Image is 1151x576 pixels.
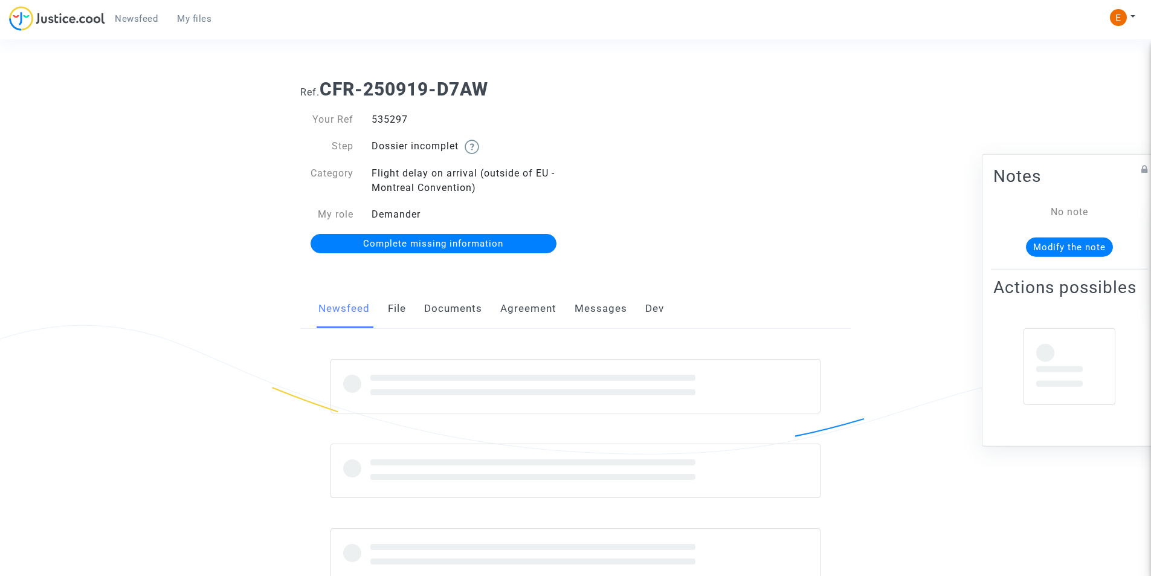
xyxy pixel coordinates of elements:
[363,166,576,195] div: Flight delay on arrival (outside of EU - Montreal Convention)
[291,139,363,154] div: Step
[500,289,556,329] a: Agreement
[318,289,370,329] a: Newsfeed
[363,238,503,249] span: Complete missing information
[993,276,1146,297] h2: Actions possibles
[115,13,158,24] span: Newsfeed
[363,207,576,222] div: Demander
[424,289,482,329] a: Documents
[9,6,105,31] img: jc-logo.svg
[291,166,363,195] div: Category
[291,207,363,222] div: My role
[388,289,406,329] a: File
[167,10,221,28] a: My files
[177,13,211,24] span: My files
[575,289,627,329] a: Messages
[300,86,320,98] span: Ref.
[465,140,479,154] img: help.svg
[320,79,488,100] b: CFR-250919-D7AW
[105,10,167,28] a: Newsfeed
[363,112,576,127] div: 535297
[1011,204,1127,219] div: No note
[363,139,576,154] div: Dossier incomplet
[1110,9,1127,26] img: ACg8ocIeiFvHKe4dA5oeRFd_CiCnuxWUEc1A2wYhRJE3TTWt=s96-c
[993,165,1146,186] h2: Notes
[291,112,363,127] div: Your Ref
[1026,237,1113,256] button: Modify the note
[645,289,664,329] a: Dev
